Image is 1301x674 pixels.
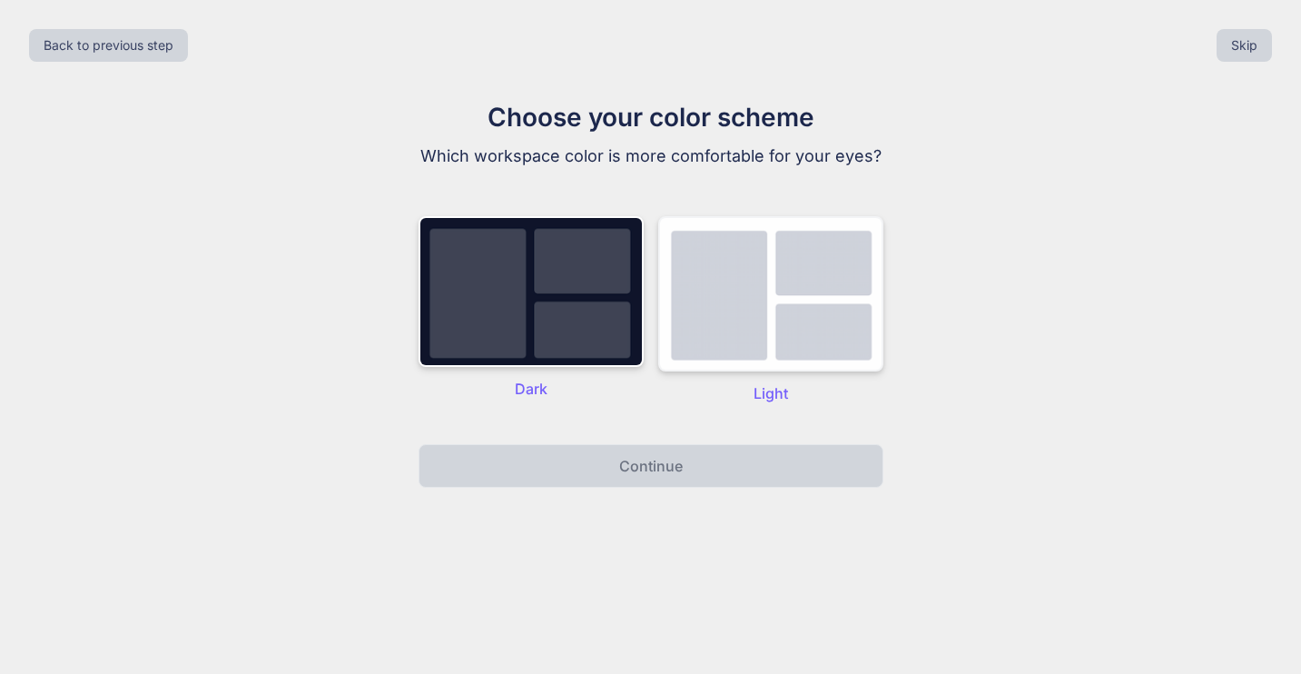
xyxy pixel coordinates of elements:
button: Skip [1217,29,1272,62]
p: Continue [619,455,683,477]
p: Which workspace color is more comfortable for your eyes? [346,144,956,169]
button: Continue [419,444,883,488]
button: Back to previous step [29,29,188,62]
img: dark [658,216,883,372]
img: dark [419,216,644,367]
p: Light [658,382,883,404]
h1: Choose your color scheme [346,98,956,136]
p: Dark [419,378,644,400]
